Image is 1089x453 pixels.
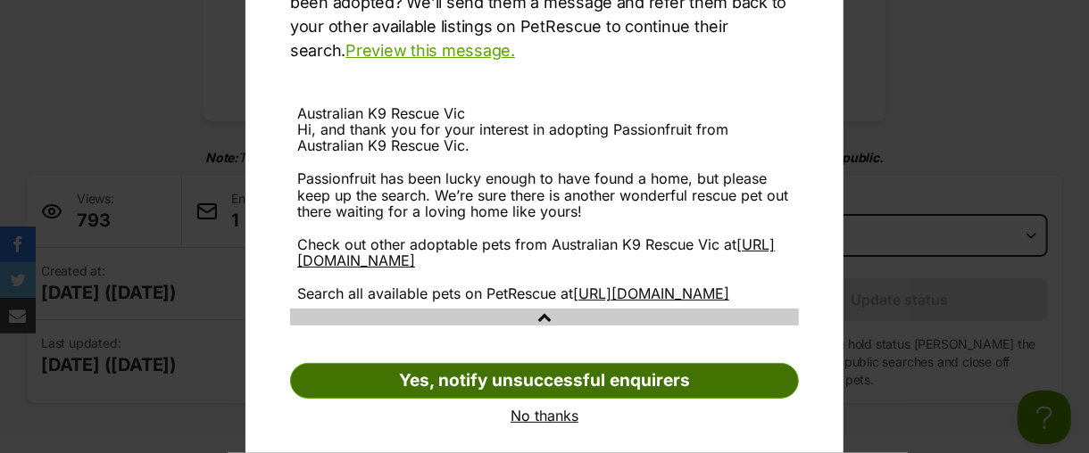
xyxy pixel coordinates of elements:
[297,235,775,269] a: [URL][DOMAIN_NAME]
[290,363,799,399] a: Yes, notify unsuccessful enquirers
[573,284,729,302] a: [URL][DOMAIN_NAME]
[297,104,465,122] span: Australian K9 Rescue Vic
[290,408,799,424] a: No thanks
[345,41,515,60] a: Preview this message.
[297,121,792,301] div: Hi, and thank you for your interest in adopting Passionfruit from Australian K9 Rescue Vic. Passi...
